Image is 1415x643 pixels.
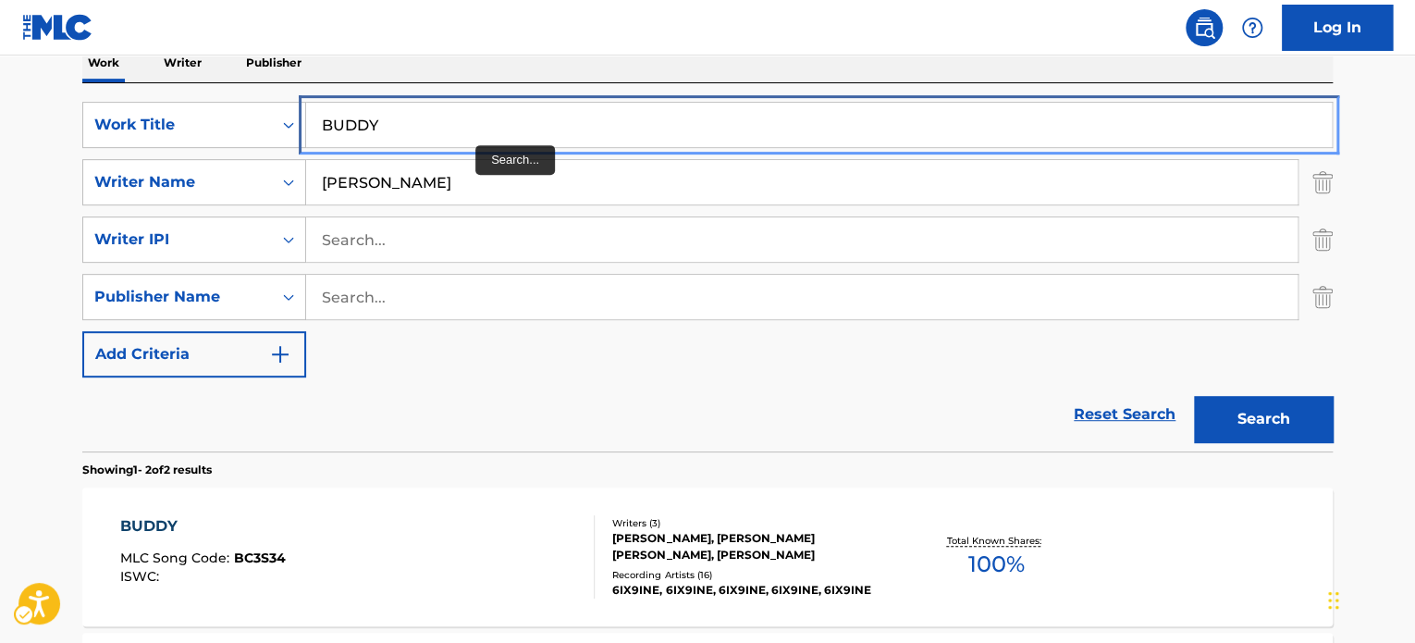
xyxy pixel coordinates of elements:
[120,568,164,585] span: ISWC :
[22,14,93,41] img: MLC Logo
[94,171,261,193] div: Writer Name
[82,488,1333,626] a: BUDDYMLC Song Code:BC3S34ISWC:Writers (3)[PERSON_NAME], [PERSON_NAME] [PERSON_NAME], [PERSON_NAME...
[612,516,892,530] div: Writers ( 3 )
[234,550,286,566] span: BC3S34
[612,568,892,582] div: Recording Artists ( 16 )
[1312,274,1333,320] img: Delete Criterion
[1194,396,1333,442] button: Search
[306,275,1298,319] input: Search...
[82,462,212,478] p: Showing 1 - 2 of 2 results
[1312,216,1333,263] img: Delete Criterion
[82,102,1333,451] form: Search Form
[1328,573,1339,628] div: Drag
[306,103,1332,147] input: Search...
[612,530,892,563] div: [PERSON_NAME], [PERSON_NAME] [PERSON_NAME], [PERSON_NAME]
[82,331,306,377] button: Add Criteria
[1282,5,1393,51] a: Log In
[120,550,234,566] span: MLC Song Code :
[1323,554,1415,643] iframe: Hubspot Iframe
[1323,554,1415,643] div: Chat Widget
[967,548,1024,581] span: 100 %
[306,160,1298,204] input: Search...
[1193,17,1215,39] img: search
[946,534,1045,548] p: Total Known Shares:
[94,229,261,251] div: Writer IPI
[94,286,261,308] div: Publisher Name
[269,343,291,365] img: 9d2ae6d4665cec9f34b9.svg
[94,114,261,136] div: Work Title
[240,43,307,82] p: Publisher
[1064,394,1185,435] a: Reset Search
[1312,159,1333,205] img: Delete Criterion
[1241,17,1263,39] img: help
[158,43,207,82] p: Writer
[306,217,1298,262] input: Search...
[120,515,286,538] div: BUDDY
[612,582,892,599] div: 6IX9INE, 6IX9INE, 6IX9INE, 6IX9INE, 6IX9INE
[82,43,125,82] p: Work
